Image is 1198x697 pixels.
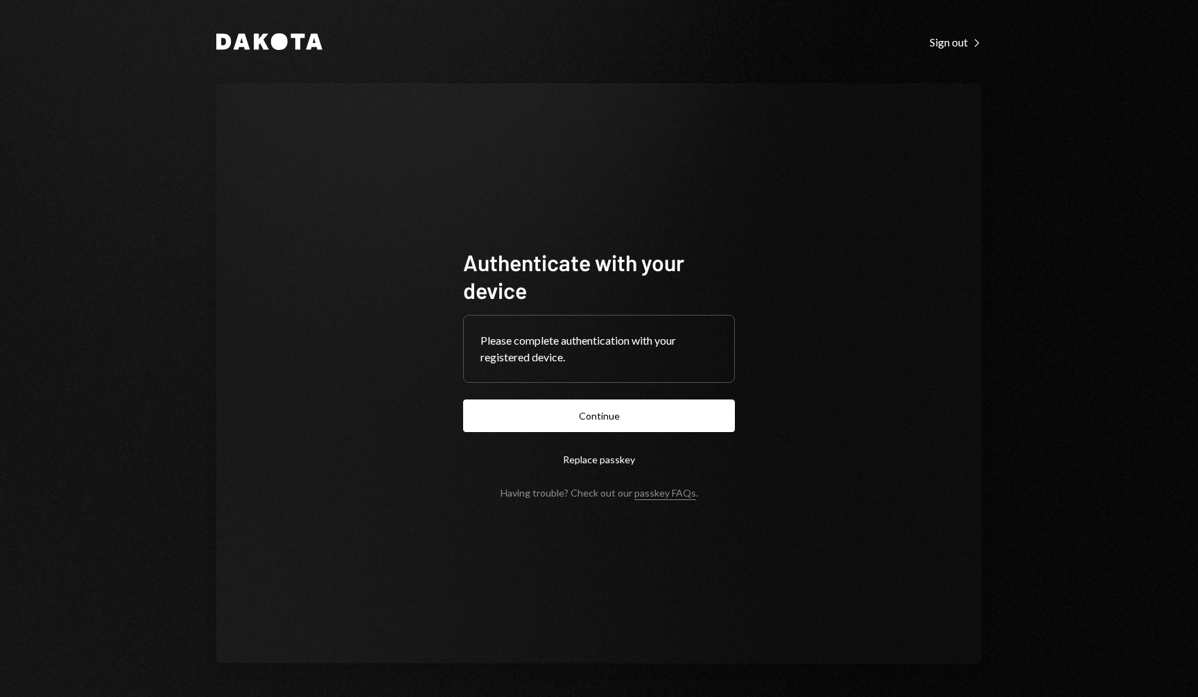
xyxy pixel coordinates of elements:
[463,399,735,432] button: Continue
[463,248,735,304] h1: Authenticate with your device
[480,332,718,365] div: Please complete authentication with your registered device.
[930,35,982,49] div: Sign out
[463,443,735,476] button: Replace passkey
[501,487,698,499] div: Having trouble? Check out our .
[930,34,982,49] a: Sign out
[634,487,696,500] a: passkey FAQs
